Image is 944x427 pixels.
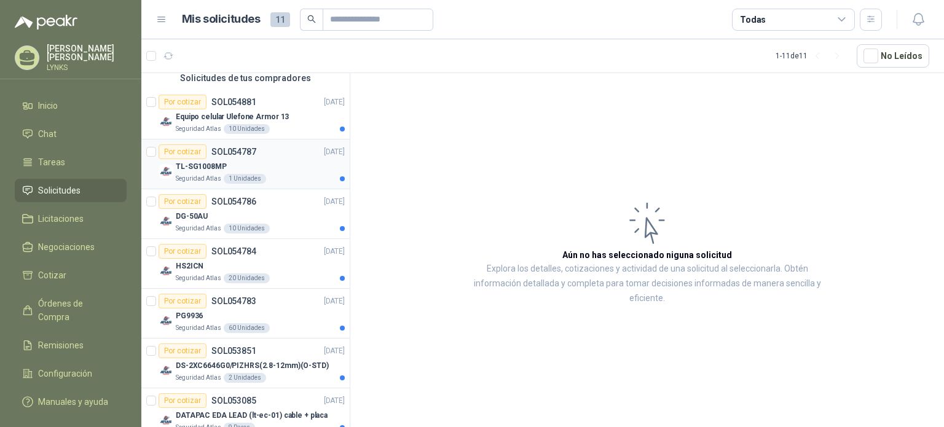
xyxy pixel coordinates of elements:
[224,124,270,134] div: 10 Unidades
[270,12,290,27] span: 11
[159,264,173,278] img: Company Logo
[224,373,266,383] div: 2 Unidades
[176,124,221,134] p: Seguridad Atlas
[159,343,206,358] div: Por cotizar
[38,212,84,225] span: Licitaciones
[176,111,289,123] p: Equipo celular Ulefone Armor 13
[15,122,127,146] a: Chat
[159,164,173,179] img: Company Logo
[141,90,350,139] a: Por cotizarSOL054881[DATE] Company LogoEquipo celular Ulefone Armor 13Seguridad Atlas10 Unidades
[211,297,256,305] p: SOL054783
[176,211,208,222] p: DG-50AU
[211,98,256,106] p: SOL054881
[141,289,350,339] a: Por cotizarSOL054783[DATE] Company LogoPG9936Seguridad Atlas60 Unidades
[182,10,261,28] h1: Mis solicitudes
[176,174,221,184] p: Seguridad Atlas
[159,294,206,308] div: Por cotizar
[740,13,766,26] div: Todas
[38,99,58,112] span: Inicio
[141,339,350,388] a: Por cotizarSOL053851[DATE] Company LogoDS-2XC6646G0/PIZHRS(2.8-12mm)(O-STD)Seguridad Atlas2 Unidades
[38,155,65,169] span: Tareas
[776,46,847,66] div: 1 - 11 de 11
[38,395,108,409] span: Manuales y ayuda
[176,360,329,372] p: DS-2XC6646G0/PIZHRS(2.8-12mm)(O-STD)
[224,224,270,233] div: 10 Unidades
[159,363,173,378] img: Company Logo
[159,244,206,259] div: Por cotizar
[473,262,821,306] p: Explora los detalles, cotizaciones y actividad de una solicitud al seleccionarla. Obtén informaci...
[15,179,127,202] a: Solicitudes
[38,184,81,197] span: Solicitudes
[211,247,256,256] p: SOL054784
[176,261,203,272] p: HS2ICN
[159,214,173,229] img: Company Logo
[15,362,127,385] a: Configuración
[15,15,77,29] img: Logo peakr
[141,239,350,289] a: Por cotizarSOL054784[DATE] Company LogoHS2ICNSeguridad Atlas20 Unidades
[176,224,221,233] p: Seguridad Atlas
[176,161,227,173] p: TL-SG1008MP
[324,395,345,407] p: [DATE]
[159,194,206,209] div: Por cotizar
[224,323,270,333] div: 60 Unidades
[324,96,345,108] p: [DATE]
[176,373,221,383] p: Seguridad Atlas
[211,396,256,405] p: SOL053085
[38,297,115,324] span: Órdenes de Compra
[38,367,92,380] span: Configuración
[15,207,127,230] a: Licitaciones
[857,44,929,68] button: No Leídos
[38,127,57,141] span: Chat
[159,144,206,159] div: Por cotizar
[324,296,345,307] p: [DATE]
[15,264,127,287] a: Cotizar
[307,15,316,23] span: search
[211,347,256,355] p: SOL053851
[159,95,206,109] div: Por cotizar
[159,114,173,129] img: Company Logo
[176,273,221,283] p: Seguridad Atlas
[224,174,266,184] div: 1 Unidades
[324,146,345,158] p: [DATE]
[141,189,350,239] a: Por cotizarSOL054786[DATE] Company LogoDG-50AUSeguridad Atlas10 Unidades
[324,345,345,357] p: [DATE]
[15,235,127,259] a: Negociaciones
[15,334,127,357] a: Remisiones
[141,66,350,90] div: Solicitudes de tus compradores
[38,339,84,352] span: Remisiones
[176,410,328,421] p: DATAPAC EDA LEAD (lt-ec-01) cable + placa
[159,393,206,408] div: Por cotizar
[47,44,127,61] p: [PERSON_NAME] [PERSON_NAME]
[324,196,345,208] p: [DATE]
[15,390,127,413] a: Manuales y ayuda
[15,151,127,174] a: Tareas
[38,268,66,282] span: Cotizar
[141,139,350,189] a: Por cotizarSOL054787[DATE] Company LogoTL-SG1008MPSeguridad Atlas1 Unidades
[159,313,173,328] img: Company Logo
[15,94,127,117] a: Inicio
[38,240,95,254] span: Negociaciones
[47,64,127,71] p: LYNKS
[176,310,203,322] p: PG9936
[176,323,221,333] p: Seguridad Atlas
[324,246,345,257] p: [DATE]
[224,273,270,283] div: 20 Unidades
[211,197,256,206] p: SOL054786
[15,292,127,329] a: Órdenes de Compra
[211,147,256,156] p: SOL054787
[562,248,732,262] h3: Aún no has seleccionado niguna solicitud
